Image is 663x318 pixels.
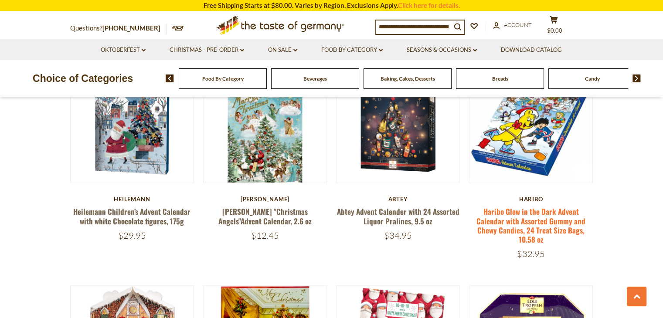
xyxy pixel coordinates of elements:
img: Heilemann Children’s Advent Calendar with white Chocolate figures, 175g [71,59,194,183]
a: On Sale [268,45,297,55]
a: Abtey Advent Calender with 24 Assorted Liquor Pralines, 9.5 oz [337,206,459,226]
div: Abtey [336,196,460,203]
img: Heidel "Christmas Angels"Advent Calendar, 2.6 oz [204,59,327,183]
a: Baking, Cakes, Desserts [381,75,435,82]
span: $12.45 [251,230,279,241]
a: Account [493,20,532,30]
img: Haribo Glow in the Dark Advent Calendar with Assorted Gummy and Chewy Candies, 24 Treat Size Bags... [469,59,593,183]
div: Haribo [469,196,593,203]
a: Seasons & Occasions [407,45,477,55]
a: Download Catalog [501,45,562,55]
a: Click here for details. [398,1,460,9]
a: Candy [585,75,600,82]
img: next arrow [632,74,641,82]
span: Account [504,21,532,28]
img: previous arrow [166,74,174,82]
img: Abtey Advent Calender with 24 Assorted Liquor Pralines, 9.5 oz [337,59,460,183]
a: Haribo Glow in the Dark Advent Calendar with Assorted Gummy and Chewy Candies, 24 Treat Size Bags... [476,206,585,245]
a: Christmas - PRE-ORDER [170,45,244,55]
a: Beverages [303,75,327,82]
p: Questions? [70,23,167,34]
div: Heilemann [70,196,194,203]
a: Food By Category [202,75,244,82]
div: [PERSON_NAME] [203,196,327,203]
button: $0.00 [541,16,567,37]
span: $0.00 [547,27,562,34]
span: $32.95 [517,248,545,259]
span: $34.95 [384,230,412,241]
a: Food By Category [321,45,383,55]
a: [PERSON_NAME] "Christmas Angels"Advent Calendar, 2.6 oz [218,206,312,226]
span: $29.95 [118,230,146,241]
a: [PHONE_NUMBER] [102,24,160,32]
a: Breads [492,75,508,82]
a: Oktoberfest [101,45,146,55]
a: Heilemann Children’s Advent Calendar with white Chocolate figures, 175g [73,206,190,226]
